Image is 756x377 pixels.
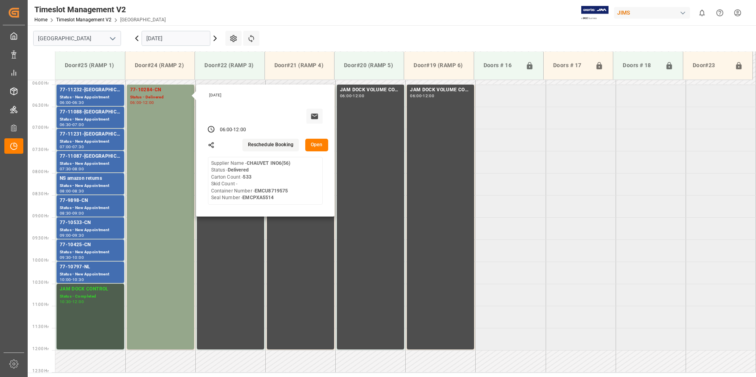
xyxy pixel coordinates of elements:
[620,58,661,73] div: Doors # 18
[614,5,693,20] button: JIMS
[60,241,121,249] div: 77-10425-CN
[60,293,121,300] div: Status - Completed
[60,167,71,171] div: 07:30
[60,249,121,256] div: Status - New Appointment
[60,227,121,234] div: Status - New Appointment
[60,145,71,149] div: 07:00
[62,58,119,73] div: Door#25 (RAMP 1)
[142,31,210,46] input: DD.MM.YYYY
[60,153,121,160] div: 77-11087-[GEOGRAPHIC_DATA]
[228,167,249,173] b: Delivered
[60,130,121,138] div: 77-11231-[GEOGRAPHIC_DATA]
[233,126,246,134] div: 12:00
[60,138,121,145] div: Status - New Appointment
[72,234,84,237] div: 09:30
[242,195,274,200] b: EMCPXA5514
[56,17,112,23] a: Timeslot Management V2
[581,6,609,20] img: Exertis%20JAM%20-%20Email%20Logo.jpg_1722504956.jpg
[72,123,84,126] div: 07:00
[34,17,47,23] a: Home
[32,258,49,262] span: 10:00 Hr
[206,92,326,98] div: [DATE]
[60,211,71,215] div: 08:30
[60,219,121,227] div: 77-10533-CN
[72,211,84,215] div: 09:00
[60,205,121,211] div: Status - New Appointment
[143,101,154,104] div: 12:00
[72,167,84,171] div: 08:00
[32,103,49,107] span: 06:30 Hr
[60,123,71,126] div: 06:30
[32,125,49,130] span: 07:00 Hr
[60,285,121,293] div: JAM DOCK CONTROL
[32,347,49,351] span: 12:00 Hr
[60,86,121,94] div: 77-11232-[GEOGRAPHIC_DATA]
[60,271,121,278] div: Status - New Appointment
[32,280,49,285] span: 10:30 Hr
[60,160,121,167] div: Status - New Appointment
[71,145,72,149] div: -
[72,256,84,259] div: 10:00
[60,300,71,303] div: 10:30
[60,263,121,271] div: 77-10797-NL
[232,126,233,134] div: -
[271,58,328,73] div: Door#21 (RAMP 4)
[71,167,72,171] div: -
[32,170,49,174] span: 08:00 Hr
[72,278,84,281] div: 10:30
[71,211,72,215] div: -
[60,94,121,101] div: Status - New Appointment
[72,101,84,104] div: 06:30
[32,236,49,240] span: 09:30 Hr
[32,147,49,152] span: 07:30 Hr
[60,189,71,193] div: 08:00
[130,94,191,101] div: Status - Delivered
[341,58,397,73] div: Door#20 (RAMP 5)
[60,101,71,104] div: 06:00
[243,174,251,180] b: 533
[32,324,49,329] span: 11:30 Hr
[550,58,592,73] div: Doors # 17
[690,58,731,73] div: Door#23
[60,116,121,123] div: Status - New Appointment
[60,183,121,189] div: Status - New Appointment
[693,4,711,22] button: show 0 new notifications
[247,160,291,166] b: CHAUVET INO6(56)
[353,94,364,98] div: 12:00
[32,214,49,218] span: 09:00 Hr
[60,256,71,259] div: 09:30
[71,300,72,303] div: -
[71,123,72,126] div: -
[614,7,690,19] div: JIMS
[72,300,84,303] div: 12:00
[72,189,84,193] div: 08:30
[32,192,49,196] span: 08:30 Hr
[71,101,72,104] div: -
[32,81,49,85] span: 06:00 Hr
[211,160,291,202] div: Supplier Name - Status - Carton Count - Skid Count - Container Number - Seal Number -
[340,94,352,98] div: 06:00
[352,94,353,98] div: -
[421,94,423,98] div: -
[71,234,72,237] div: -
[32,302,49,307] span: 11:00 Hr
[141,101,142,104] div: -
[305,139,328,151] button: Open
[201,58,258,73] div: Door#22 (RAMP 3)
[340,86,401,94] div: JAM DOCK VOLUME CONTROL
[130,101,142,104] div: 06:00
[72,145,84,149] div: 07:30
[711,4,729,22] button: Help Center
[255,188,288,194] b: EMCU8719575
[60,234,71,237] div: 09:00
[71,256,72,259] div: -
[60,108,121,116] div: 77-11088-[GEOGRAPHIC_DATA]
[34,4,166,15] div: Timeslot Management V2
[423,94,434,98] div: 12:00
[410,86,471,94] div: JAM DOCK VOLUME CONTROL
[32,369,49,373] span: 12:30 Hr
[71,189,72,193] div: -
[60,175,121,183] div: NS amazon returns
[60,197,121,205] div: 77-9898-CN
[220,126,232,134] div: 06:00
